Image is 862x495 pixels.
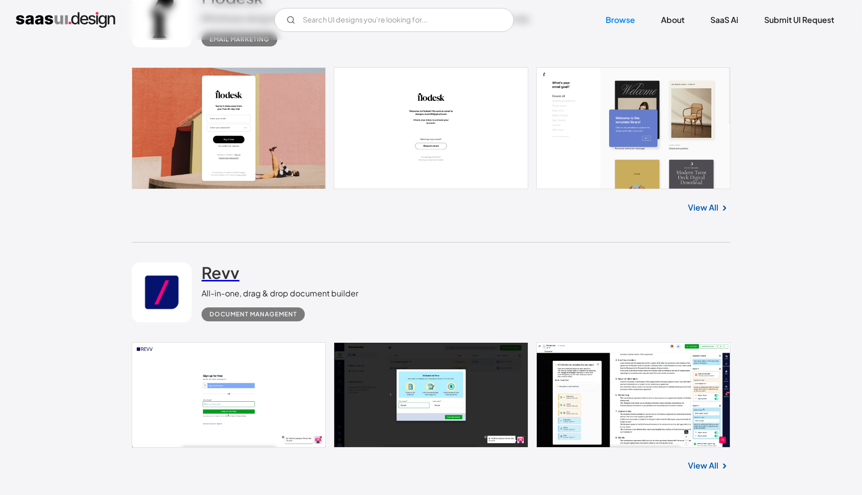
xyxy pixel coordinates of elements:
[202,262,239,287] a: Revv
[202,262,239,282] h2: Revv
[649,9,696,31] a: About
[688,460,718,472] a: View All
[688,202,718,214] a: View All
[274,8,514,32] form: Email Form
[274,8,514,32] input: Search UI designs you're looking for...
[698,9,750,31] a: SaaS Ai
[202,287,358,299] div: All-in-one, drag & drop document builder
[752,9,846,31] a: Submit UI Request
[210,308,297,320] div: Document Management
[16,12,115,28] a: home
[594,9,647,31] a: Browse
